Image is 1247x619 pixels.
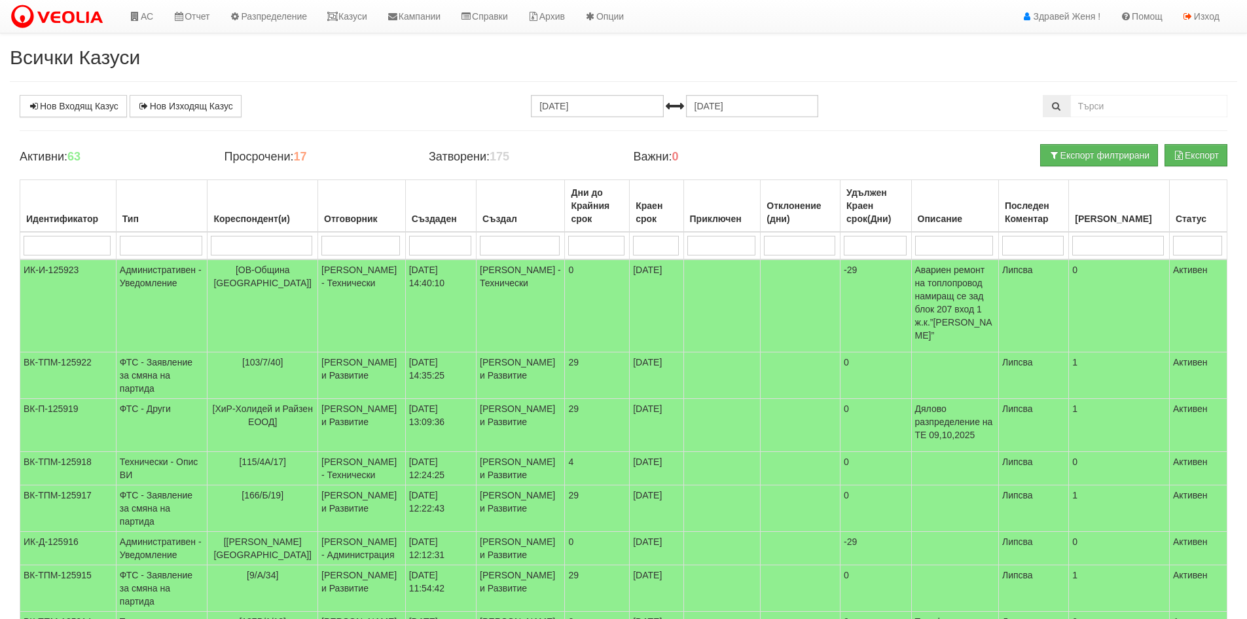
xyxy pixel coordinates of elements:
[630,565,683,612] td: [DATE]
[477,452,565,485] td: [PERSON_NAME] и Развитие
[915,263,995,342] p: Авариен ремонт на топлопровод намиращ се зад блок 207 вход 1 ж.к.”[PERSON_NAME]”
[1072,210,1166,228] div: [PERSON_NAME]
[116,532,208,565] td: Административен - Уведомление
[293,150,306,163] b: 17
[116,485,208,532] td: ФТС - Заявление за смяна на партида
[568,357,579,367] span: 29
[633,197,679,228] div: Краен срок
[67,150,81,163] b: 63
[20,532,117,565] td: ИК-Д-125916
[405,532,476,565] td: [DATE] 12:12:31
[840,259,911,352] td: -29
[20,565,117,612] td: ВК-ТПМ-125915
[477,485,565,532] td: [PERSON_NAME] и Развитие
[1169,485,1227,532] td: Активен
[405,180,476,233] th: Създаден: No sort applied, activate to apply an ascending sort
[1002,536,1033,547] span: Липсва
[630,180,683,233] th: Краен срок: No sort applied, activate to apply an ascending sort
[840,180,911,233] th: Удължен Краен срок(Дни): No sort applied, activate to apply an ascending sort
[568,183,626,228] div: Дни до Крайния срок
[568,457,573,467] span: 4
[672,150,679,163] b: 0
[761,180,840,233] th: Отклонение (дни): No sort applied, activate to apply an ascending sort
[568,265,573,275] span: 0
[20,180,117,233] th: Идентификатор: No sort applied, activate to apply an ascending sort
[1169,452,1227,485] td: Активен
[116,452,208,485] td: Технически - Опис ВИ
[840,532,911,565] td: -29
[840,399,911,452] td: 0
[239,457,286,467] span: [115/4А/17]
[211,210,314,228] div: Кореспондент(и)
[630,485,683,532] td: [DATE]
[568,403,579,414] span: 29
[480,210,561,228] div: Създал
[477,565,565,612] td: [PERSON_NAME] и Развитие
[405,352,476,399] td: [DATE] 14:35:25
[840,452,911,485] td: 0
[116,565,208,612] td: ФТС - Заявление за смяна на партида
[844,183,907,228] div: Удължен Краен срок(Дни)
[687,210,757,228] div: Приключен
[915,210,995,228] div: Описание
[630,352,683,399] td: [DATE]
[224,151,408,164] h4: Просрочени:
[1069,565,1170,612] td: 1
[130,95,242,117] a: Нов Изходящ Казус
[116,180,208,233] th: Тип: No sort applied, activate to apply an ascending sort
[405,485,476,532] td: [DATE] 12:22:43
[1069,399,1170,452] td: 1
[840,485,911,532] td: 0
[1002,265,1033,275] span: Липсва
[318,485,406,532] td: [PERSON_NAME] и Развитие
[1169,259,1227,352] td: Активен
[1002,570,1033,580] span: Липсва
[1069,352,1170,399] td: 1
[213,536,312,560] span: [[PERSON_NAME] [GEOGRAPHIC_DATA]]
[840,565,911,612] td: 0
[20,452,117,485] td: ВК-ТПМ-125918
[1002,197,1065,228] div: Последен Коментар
[429,151,613,164] h4: Затворени:
[20,352,117,399] td: ВК-ТПМ-125922
[998,180,1068,233] th: Последен Коментар: No sort applied, activate to apply an ascending sort
[318,532,406,565] td: [PERSON_NAME] - Администрация
[633,151,818,164] h4: Важни:
[318,180,406,233] th: Отговорник: No sort applied, activate to apply an ascending sort
[1169,352,1227,399] td: Активен
[242,490,283,500] span: [166/Б/19]
[1002,457,1033,467] span: Липсва
[764,197,837,228] div: Отклонение (дни)
[120,210,204,228] div: Тип
[116,352,208,399] td: ФТС - Заявление за смяна на партида
[20,95,127,117] a: Нов Входящ Казус
[20,151,204,164] h4: Активни:
[318,452,406,485] td: [PERSON_NAME] - Технически
[1165,144,1227,166] button: Експорт
[116,259,208,352] td: Административен - Уведомление
[1002,403,1033,414] span: Липсва
[568,570,579,580] span: 29
[1069,485,1170,532] td: 1
[318,399,406,452] td: [PERSON_NAME] и Развитие
[318,352,406,399] td: [PERSON_NAME] и Развитие
[490,150,509,163] b: 175
[630,399,683,452] td: [DATE]
[1169,180,1227,233] th: Статус: No sort applied, activate to apply an ascending sort
[116,399,208,452] td: ФТС - Други
[213,265,312,288] span: [ОВ-Община [GEOGRAPHIC_DATA]]
[683,180,761,233] th: Приключен: No sort applied, activate to apply an ascending sort
[1169,399,1227,452] td: Активен
[405,259,476,352] td: [DATE] 14:40:10
[1002,490,1033,500] span: Липсва
[477,180,565,233] th: Създал: No sort applied, activate to apply an ascending sort
[20,259,117,352] td: ИК-И-125923
[409,210,473,228] div: Създаден
[405,452,476,485] td: [DATE] 12:24:25
[630,532,683,565] td: [DATE]
[242,357,283,367] span: [103/7/40]
[1002,357,1033,367] span: Липсва
[911,180,998,233] th: Описание: No sort applied, activate to apply an ascending sort
[1069,259,1170,352] td: 0
[477,399,565,452] td: [PERSON_NAME] и Развитие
